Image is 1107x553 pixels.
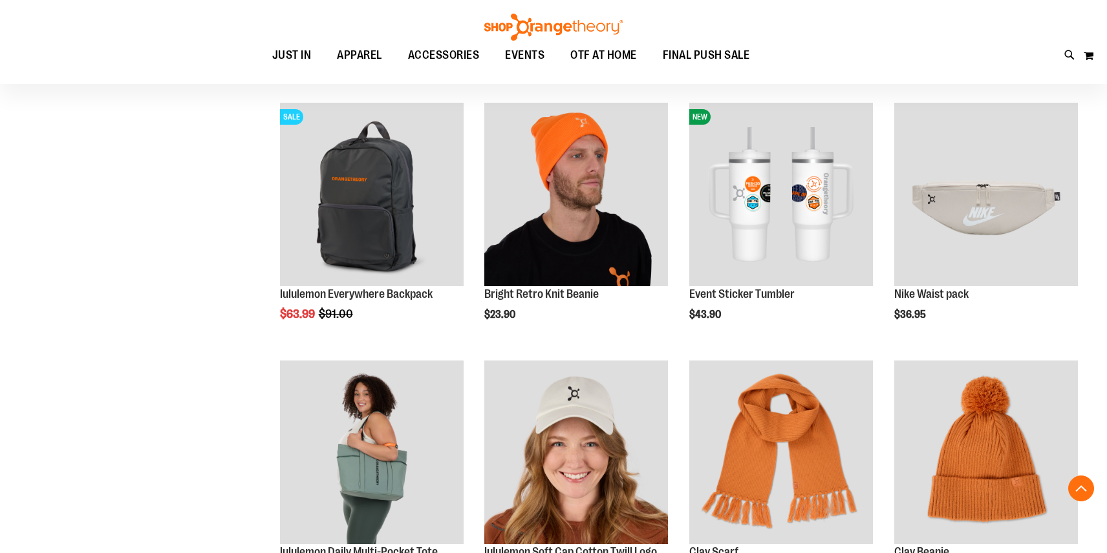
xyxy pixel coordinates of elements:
[272,41,312,70] span: JUST IN
[570,41,637,70] span: OTF AT HOME
[1068,475,1094,501] button: Back To Top
[484,103,668,286] img: Bright Retro Knit Beanie
[894,287,969,300] a: Nike Waist pack
[280,287,433,300] a: lululemon Everywhere Backpack
[557,41,650,70] a: OTF AT HOME
[280,360,464,546] a: Main view of 2024 Convention lululemon Daily Multi-Pocket Tote
[689,287,795,300] a: Event Sticker Tumbler
[484,287,599,300] a: Bright Retro Knit Beanie
[689,360,873,544] img: Clay Scarf
[689,109,711,125] span: NEW
[689,309,723,320] span: $43.90
[395,41,493,70] a: ACCESSORIES
[484,360,668,544] img: Main view of 2024 Convention lululemon Soft Cap Cotton Twill Logo Rivet
[337,41,382,70] span: APPAREL
[492,41,557,70] a: EVENTS
[484,103,668,288] a: Bright Retro Knit Beanie
[280,103,464,288] a: lululemon Everywhere BackpackSALE
[324,41,395,70] a: APPAREL
[894,360,1078,544] img: Clay Beanie
[894,103,1078,288] a: Main view of 2024 Convention Nike Waistpack
[478,96,674,353] div: product
[482,14,625,41] img: Shop Orangetheory
[259,41,325,70] a: JUST IN
[894,309,928,320] span: $36.95
[280,109,303,125] span: SALE
[280,360,464,544] img: Main view of 2024 Convention lululemon Daily Multi-Pocket Tote
[274,96,470,353] div: product
[894,103,1078,286] img: Main view of 2024 Convention Nike Waistpack
[689,360,873,546] a: Clay Scarf
[505,41,544,70] span: EVENTS
[683,96,879,353] div: product
[280,103,464,286] img: lululemon Everywhere Backpack
[663,41,750,70] span: FINAL PUSH SALE
[408,41,480,70] span: ACCESSORIES
[689,103,873,288] a: OTF 40 oz. Sticker TumblerNEW
[888,96,1084,353] div: product
[484,360,668,546] a: Main view of 2024 Convention lululemon Soft Cap Cotton Twill Logo Rivet
[894,360,1078,546] a: Clay Beanie
[689,103,873,286] img: OTF 40 oz. Sticker Tumbler
[280,308,317,320] span: $63.99
[650,41,763,70] a: FINAL PUSH SALE
[484,309,517,320] span: $23.90
[319,308,355,320] span: $91.00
